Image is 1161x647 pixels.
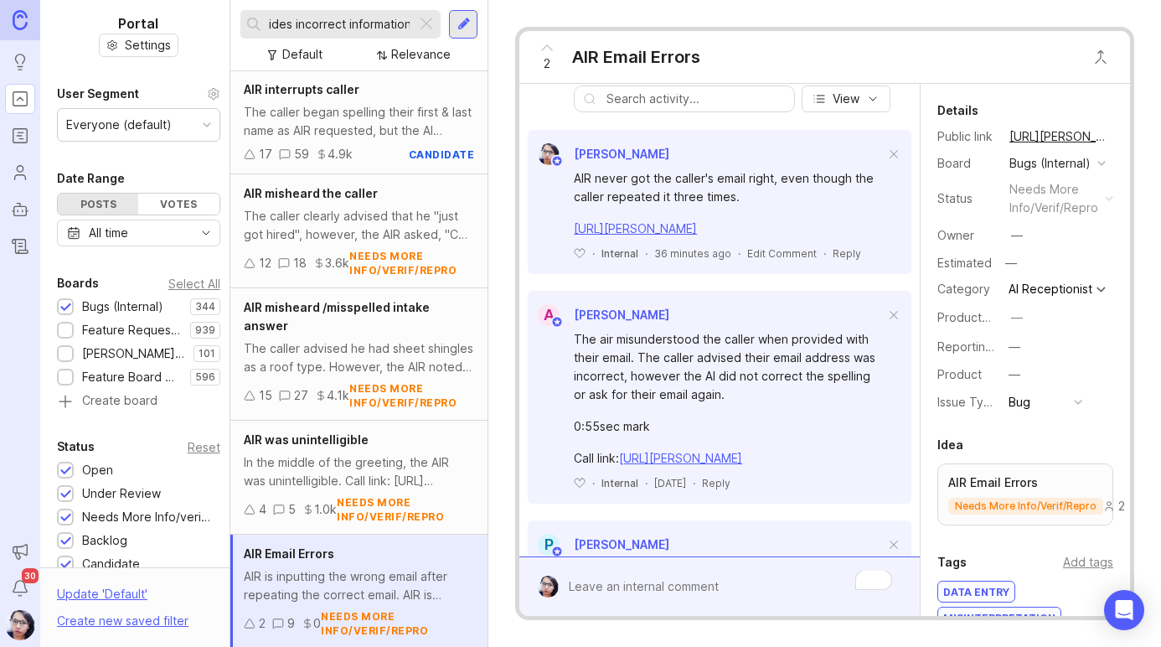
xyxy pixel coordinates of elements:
a: AIR was unintelligibleIn the middle of the greeting, the AIR was unintelligible. Call link: [URL]... [230,421,488,535]
div: Posts [58,194,138,215]
div: Bug [1009,393,1030,411]
button: View [802,85,890,112]
span: Settings [125,37,171,54]
div: needs more info/verif/repro [321,609,474,638]
div: In the middle of the greeting, the AIR was unintelligible. Call link: [URL][PERSON_NAME] Bug foun... [244,453,474,490]
div: 1.0k [314,500,337,519]
div: Idea [937,435,963,455]
p: 939 [195,323,215,337]
div: · [592,246,595,261]
span: [PERSON_NAME] [574,147,669,161]
div: 27 [294,386,308,405]
div: needs more info/verif/repro [349,249,474,277]
p: 344 [195,300,215,313]
div: Internal [601,476,638,490]
img: Pamela Cervantes [5,610,35,640]
a: Autopilot [5,194,35,225]
div: Create new saved filter [57,612,188,630]
div: Reply [702,476,730,490]
div: P [538,534,560,556]
span: [DATE] [654,476,686,490]
div: 2 [259,614,266,633]
span: AIR misheard the caller [244,186,378,200]
div: 0 [313,614,321,633]
div: Select All [168,279,220,288]
textarea: To enrich screen reader interactions, please activate Accessibility in Grammarly extension settings [559,571,905,603]
img: Pamela Cervantes [537,576,559,598]
a: Ideas [5,47,35,77]
div: Owner [937,226,996,245]
div: Backlog [82,531,127,550]
div: Default [282,45,322,64]
div: [PERSON_NAME] (Public) [82,344,185,363]
div: · [738,246,740,261]
div: Add tags [1063,553,1113,572]
a: Pamela Cervantes[PERSON_NAME] [528,143,669,165]
div: — [1009,365,1020,384]
div: Relevance [391,45,451,64]
a: Roadmaps [5,121,35,151]
div: AI Receptionist [1009,283,1092,295]
a: Users [5,158,35,188]
div: 12 [259,254,271,272]
p: 596 [195,370,215,384]
div: misinterpretation [938,608,1060,628]
div: Bugs (Internal) [82,298,163,316]
div: AIR is inputting the wrong email after repeating the correct email. AIR is adding a period betwee... [244,567,474,604]
a: AIR misheard /misspelled intake answerThe caller advised he had sheet shingles as a roof type. Ho... [230,288,488,421]
div: User Segment [57,84,139,104]
label: Product [937,367,982,381]
button: Close button [1084,40,1117,74]
div: data entry [938,582,1014,602]
div: Everyone (default) [66,116,172,134]
div: A [538,304,560,326]
p: 101 [199,347,215,360]
img: member badge [551,316,564,329]
div: — [1000,252,1022,274]
div: Public link [937,127,996,146]
div: needs more info/verif/repro [349,381,474,410]
span: [PERSON_NAME] [574,308,669,322]
div: Candidate [82,555,140,573]
button: Settings [99,34,178,57]
a: Create board [57,395,220,410]
div: Under Review [82,484,161,503]
a: A[PERSON_NAME] [528,304,669,326]
a: AIR Email Errorsneeds more info/verif/repro2 [937,463,1113,525]
a: AIR misheard the callerThe caller clearly advised that he "just got hired", however, the AIR aske... [230,174,488,288]
div: The caller began spelling their first & last name as AIR requested, but the AI interrupted the ca... [244,103,474,140]
div: 59 [294,145,309,163]
div: 4 [259,500,266,519]
div: Status [937,189,996,208]
div: needs more info/verif/repro [1009,180,1098,217]
span: AIR Email Errors [244,546,334,561]
div: Votes [138,194,219,215]
p: needs more info/verif/repro [955,499,1096,513]
div: candidate [409,148,475,162]
label: Issue Type [937,395,998,409]
div: Feature Board Sandbox [DATE] [82,368,182,386]
div: · [645,476,648,490]
a: AIR interrupts callerThe caller began spelling their first & last name as AIR requested, but the ... [230,70,488,174]
div: Open Intercom Messenger [1104,590,1144,630]
div: The caller advised he had sheet shingles as a roof type. However, the AIR noted "singles" (omitti... [244,339,474,376]
span: AIR was unintelligible [244,432,369,447]
label: ProductboardID [937,310,1026,324]
span: AIR misheard /misspelled intake answer [244,300,430,333]
svg: toggle icon [193,226,219,240]
div: Call link: [574,449,885,468]
div: · [592,476,595,490]
div: Boards [57,273,99,293]
div: Board [937,154,996,173]
div: needs more info/verif/repro [337,495,474,524]
div: Bugs (Internal) [1009,154,1091,173]
div: 3.6k [325,254,349,272]
div: Status [57,437,95,457]
div: Reset [188,443,220,452]
span: [PERSON_NAME] [574,537,669,551]
div: 9 [287,614,295,633]
div: 4.1k [327,386,349,405]
div: Internal [601,246,638,261]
